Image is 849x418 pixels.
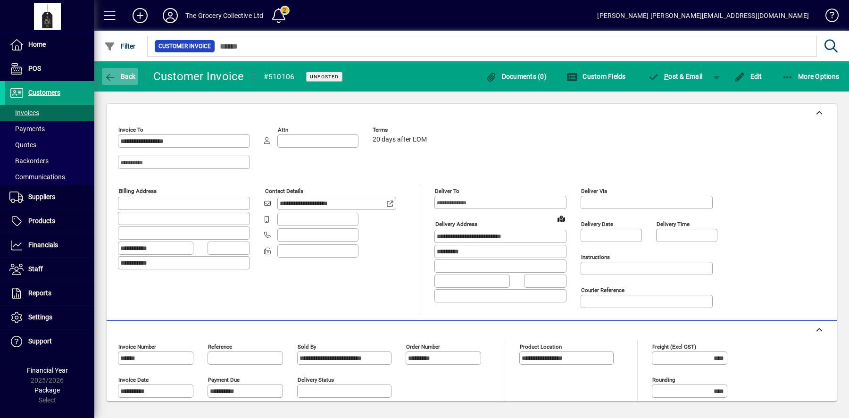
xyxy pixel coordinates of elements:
[310,74,339,80] span: Unposted
[208,343,232,350] mat-label: Reference
[9,125,45,133] span: Payments
[5,153,94,169] a: Backorders
[9,141,36,149] span: Quotes
[5,105,94,121] a: Invoices
[597,8,809,23] div: [PERSON_NAME] [PERSON_NAME][EMAIL_ADDRESS][DOMAIN_NAME]
[648,73,703,80] span: ost & Email
[373,136,427,143] span: 20 days after EOM
[28,217,55,225] span: Products
[28,265,43,273] span: Staff
[5,209,94,233] a: Products
[581,254,610,260] mat-label: Instructions
[657,221,690,227] mat-label: Delivery time
[125,7,155,24] button: Add
[818,2,837,33] a: Knowledge Base
[28,193,55,201] span: Suppliers
[9,157,49,165] span: Backorders
[28,65,41,72] span: POS
[581,188,607,194] mat-label: Deliver via
[5,234,94,257] a: Financials
[566,73,626,80] span: Custom Fields
[298,376,334,383] mat-label: Delivery status
[102,38,138,55] button: Filter
[28,337,52,345] span: Support
[185,8,264,23] div: The Grocery Collective Ltd
[485,73,547,80] span: Documents (0)
[734,73,762,80] span: Edit
[28,289,51,297] span: Reports
[104,42,136,50] span: Filter
[298,343,316,350] mat-label: Sold by
[9,109,39,117] span: Invoices
[5,137,94,153] a: Quotes
[208,376,240,383] mat-label: Payment due
[28,313,52,321] span: Settings
[643,68,707,85] button: Post & Email
[104,73,136,80] span: Back
[483,68,549,85] button: Documents (0)
[118,376,149,383] mat-label: Invoice date
[5,282,94,305] a: Reports
[27,367,68,374] span: Financial Year
[5,121,94,137] a: Payments
[5,169,94,185] a: Communications
[652,343,696,350] mat-label: Freight (excl GST)
[406,343,440,350] mat-label: Order number
[373,127,429,133] span: Terms
[782,73,840,80] span: More Options
[94,68,146,85] app-page-header-button: Back
[102,68,138,85] button: Back
[28,89,60,96] span: Customers
[28,41,46,48] span: Home
[9,173,65,181] span: Communications
[118,126,143,133] mat-label: Invoice To
[118,343,156,350] mat-label: Invoice number
[520,343,562,350] mat-label: Product location
[158,42,211,51] span: Customer Invoice
[34,386,60,394] span: Package
[5,33,94,57] a: Home
[28,241,58,249] span: Financials
[664,73,668,80] span: P
[554,211,569,226] a: View on map
[581,287,624,293] mat-label: Courier Reference
[153,69,244,84] div: Customer Invoice
[5,306,94,329] a: Settings
[780,68,842,85] button: More Options
[278,126,288,133] mat-label: Attn
[581,221,613,227] mat-label: Delivery date
[155,7,185,24] button: Profile
[652,376,675,383] mat-label: Rounding
[264,69,295,84] div: #510106
[5,258,94,281] a: Staff
[5,330,94,353] a: Support
[5,57,94,81] a: POS
[435,188,459,194] mat-label: Deliver To
[564,68,628,85] button: Custom Fields
[5,185,94,209] a: Suppliers
[732,68,765,85] button: Edit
